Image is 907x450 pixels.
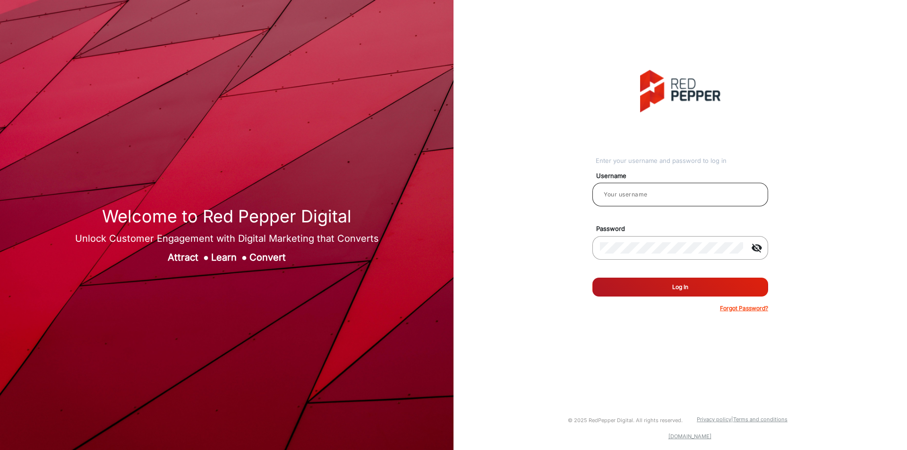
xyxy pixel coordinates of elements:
p: Forgot Password? [720,304,768,313]
div: Unlock Customer Engagement with Digital Marketing that Converts [75,231,379,246]
mat-label: Username [589,171,779,181]
a: | [731,416,733,423]
input: Your username [600,189,761,200]
mat-label: Password [589,224,779,234]
button: Log In [592,278,768,297]
img: vmg-logo [640,70,720,112]
span: ● [241,252,247,263]
mat-icon: visibility_off [745,242,768,254]
h1: Welcome to Red Pepper Digital [75,206,379,227]
a: [DOMAIN_NAME] [668,433,711,440]
div: Enter your username and password to log in [596,156,768,166]
span: ● [203,252,209,263]
a: Privacy policy [697,416,731,423]
div: Attract Learn Convert [75,250,379,264]
a: Terms and conditions [733,416,787,423]
small: © 2025 RedPepper Digital. All rights reserved. [568,417,683,424]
